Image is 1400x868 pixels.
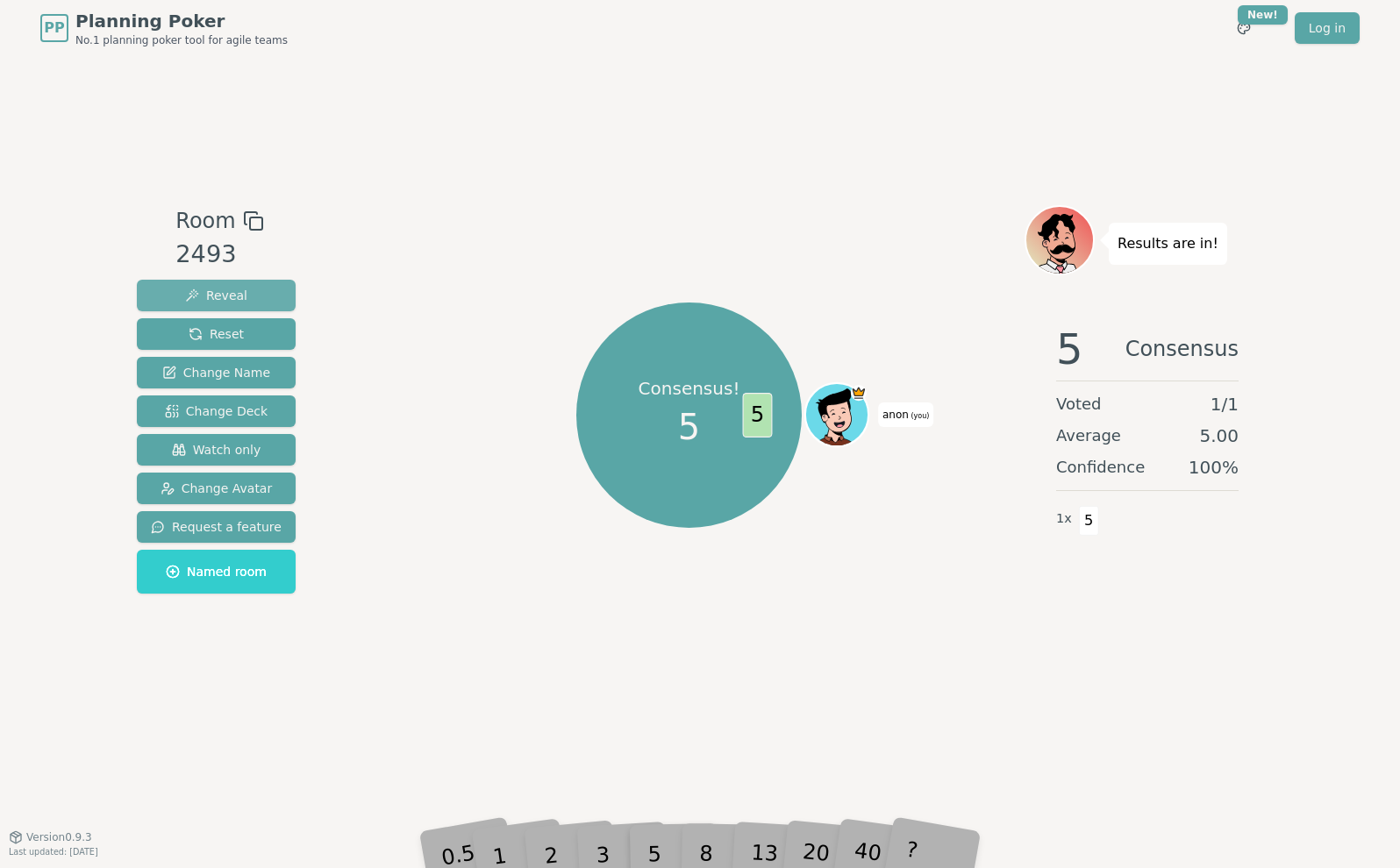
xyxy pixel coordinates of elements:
[162,364,270,381] span: Change Name
[807,385,867,445] button: Click to change your avatar
[189,325,244,343] span: Reset
[75,9,288,33] span: Planning Poker
[742,393,772,438] span: 5
[633,375,745,402] p: Consensus!
[850,385,866,401] span: anon is the host
[9,830,92,844] button: Version0.9.3
[161,480,273,497] span: Change Avatar
[175,205,235,237] span: Room
[1295,12,1360,44] a: Log in
[1228,12,1260,44] button: New!
[1189,455,1239,480] span: 100 %
[678,401,700,453] span: 5
[1056,455,1145,480] span: Confidence
[75,33,288,47] span: No.1 planning poker tool for agile teams
[185,287,247,304] span: Reveal
[44,18,64,39] span: PP
[1056,509,1072,529] span: 1 x
[9,847,98,857] span: Last updated: [DATE]
[137,473,296,504] button: Change Avatar
[137,280,296,311] button: Reveal
[151,518,282,536] span: Request a feature
[137,318,296,350] button: Reset
[175,237,263,273] div: 2493
[1211,392,1239,416] span: 1 / 1
[1238,5,1288,25] div: New!
[1056,328,1083,370] span: 5
[165,402,268,420] span: Change Deck
[26,830,92,844] span: Version 0.9.3
[40,9,288,47] a: PPPlanning PokerNo.1 planning poker tool for agile teams
[1199,423,1239,448] span: 5.00
[1079,506,1099,536] span: 5
[909,412,930,420] span: (you)
[878,402,933,427] span: Click to change your name
[137,511,296,543] button: Request a feature
[1125,328,1239,370] span: Consensus
[137,357,296,388] button: Change Name
[137,434,296,466] button: Watch only
[1118,231,1218,256] p: Results are in!
[172,441,261,459] span: Watch only
[137,395,296,427] button: Change Deck
[166,563,267,580] span: Named room
[137,550,296,594] button: Named room
[1056,423,1121,448] span: Average
[1056,392,1102,416] span: Voted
